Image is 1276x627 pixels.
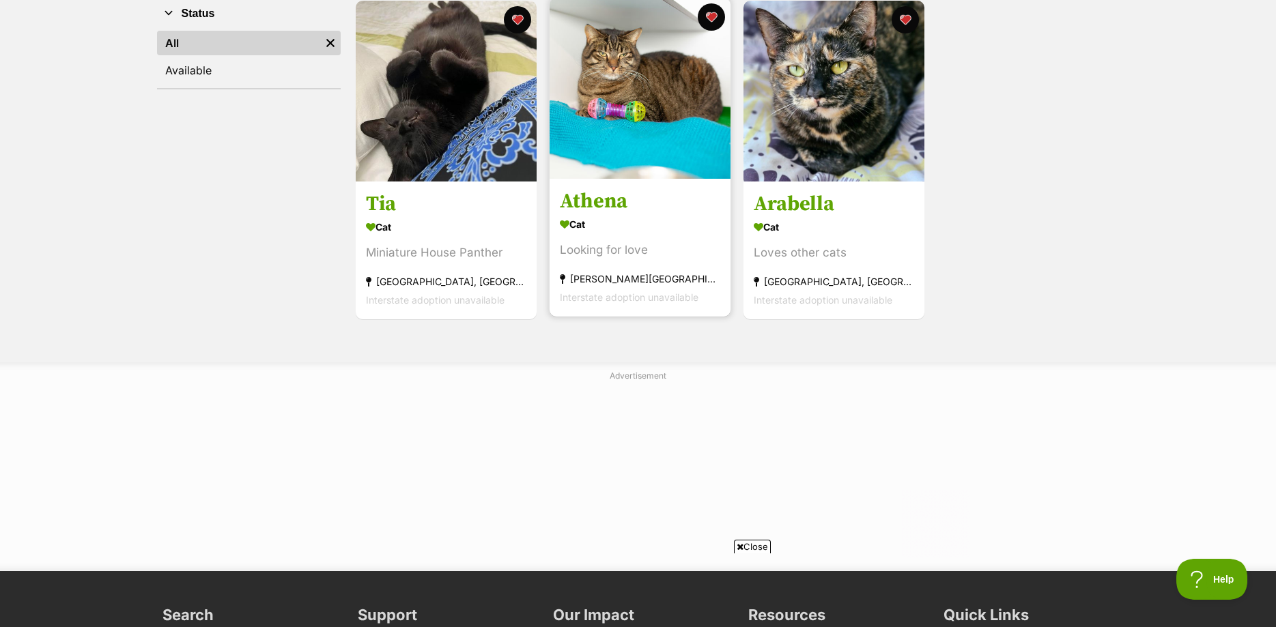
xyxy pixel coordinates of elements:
[157,58,341,83] a: Available
[366,273,526,291] div: [GEOGRAPHIC_DATA], [GEOGRAPHIC_DATA]
[560,242,720,260] div: Looking for love
[366,192,526,218] h3: Tia
[734,540,771,553] span: Close
[320,31,341,55] a: Remove filter
[743,1,924,181] img: Arabella
[157,5,341,23] button: Status
[356,181,537,320] a: Tia Cat Miniature House Panther [GEOGRAPHIC_DATA], [GEOGRAPHIC_DATA] Interstate adoption unavaila...
[743,181,924,320] a: Arabella Cat Loves other cats [GEOGRAPHIC_DATA], [GEOGRAPHIC_DATA] Interstate adoption unavailabl...
[560,270,720,289] div: [PERSON_NAME][GEOGRAPHIC_DATA], [GEOGRAPHIC_DATA]
[754,244,914,263] div: Loves other cats
[754,273,914,291] div: [GEOGRAPHIC_DATA], [GEOGRAPHIC_DATA]
[504,6,531,33] button: favourite
[754,295,892,306] span: Interstate adoption unavailable
[754,218,914,237] div: Cat
[366,244,526,263] div: Miniature House Panther
[560,189,720,215] h3: Athena
[560,292,698,304] span: Interstate adoption unavailable
[698,3,725,31] button: favourite
[892,6,919,33] button: favourite
[550,179,731,317] a: Athena Cat Looking for love [PERSON_NAME][GEOGRAPHIC_DATA], [GEOGRAPHIC_DATA] Interstate adoption...
[307,559,969,620] iframe: Advertisement
[356,1,537,181] img: Tia
[754,192,914,218] h3: Arabella
[560,215,720,235] div: Cat
[366,295,505,306] span: Interstate adoption unavailable
[1176,559,1249,600] iframe: Help Scout Beacon - Open
[366,218,526,237] div: Cat
[157,31,320,55] a: All
[307,387,969,557] iframe: Advertisement
[157,28,341,88] div: Status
